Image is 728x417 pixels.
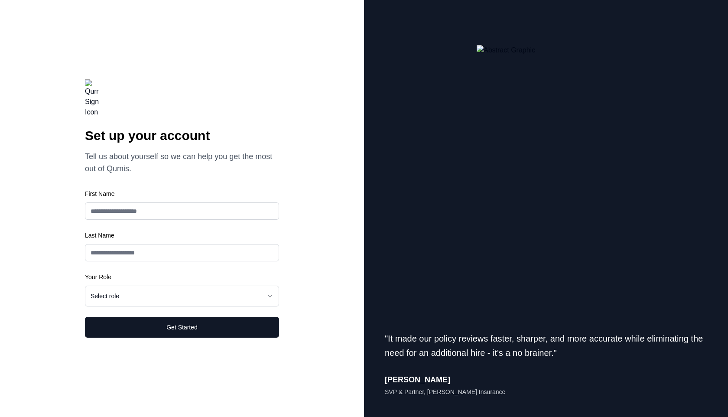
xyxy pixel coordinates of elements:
p: [PERSON_NAME] [385,374,707,386]
label: First Name [85,190,114,197]
button: Get Started [85,317,279,338]
h1: Set up your account [85,128,279,143]
img: Abstract Graphic [477,45,615,184]
p: Tell us about yourself so we can help you get the most out of Qumis. [85,150,279,175]
blockquote: "It made our policy reviews faster, sharper, and more accurate while eliminating the need for an ... [385,332,707,360]
label: Your Role [85,274,111,280]
img: Qumis Signup Icon [85,79,99,117]
label: Last Name [85,232,114,239]
p: SVP & Partner, [PERSON_NAME] Insurance [385,388,707,396]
